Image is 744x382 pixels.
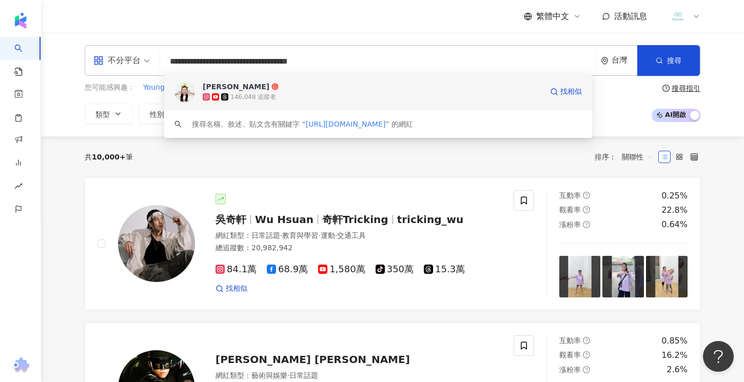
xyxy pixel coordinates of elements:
img: KOL Avatar [174,82,195,102]
div: 共 筆 [85,153,133,161]
span: [PERSON_NAME] [PERSON_NAME] [216,353,410,366]
span: [URL][DOMAIN_NAME] [306,120,386,128]
span: 奇軒Tricking [322,213,388,226]
span: environment [601,57,609,65]
span: · [280,231,282,239]
span: · [287,371,289,379]
img: KOL Avatar [118,205,195,282]
span: 漲粉率 [559,220,581,229]
span: 15.3萬 [424,264,465,275]
img: logo icon [12,12,29,29]
span: · [335,231,337,239]
span: 漲粉率 [559,366,581,374]
span: question-circle [662,85,670,92]
span: 活動訊息 [614,11,647,21]
span: 運動 [321,231,335,239]
div: 0.64% [661,219,688,230]
a: KOL Avatar吳奇軒Wu Hsuan奇軒Trickingtricking_wu網紅類型：日常話題·教育與學習·運動·交通工具總追蹤數：20,982,94284.1萬68.9萬1,580萬3... [85,177,700,310]
div: 台灣 [612,56,637,65]
span: 關聯性 [622,149,653,165]
button: Young [143,82,165,93]
span: 類型 [95,110,110,118]
span: 觀看率 [559,351,581,359]
span: 性別 [150,110,164,118]
div: [PERSON_NAME] [203,82,269,92]
span: 68.9萬 [267,264,308,275]
span: · [318,231,320,239]
img: chrome extension [11,357,31,374]
span: Wu Hsuan [255,213,314,226]
span: 10,000+ [92,153,126,161]
div: 搜尋指引 [672,84,700,92]
div: 不分平台 [93,52,141,69]
div: 146,048 追蹤者 [230,93,276,102]
span: question-circle [583,351,590,358]
span: question-circle [583,206,590,213]
span: 找相似 [560,87,582,97]
div: 搜尋名稱、敘述、貼文含有關鍵字 “ ” 的網紅 [192,118,413,130]
span: rise [14,176,23,199]
div: 2.6% [667,364,688,375]
span: 繁體中文 [536,11,569,22]
div: 網紅類型 ： [216,371,501,381]
span: 觀看率 [559,206,581,214]
div: 0.25% [661,190,688,202]
span: 您可能感興趣： [85,83,135,93]
span: question-circle [583,221,590,228]
span: 日常話題 [251,231,280,239]
span: 搜尋 [667,56,681,65]
img: post-image [646,256,688,297]
div: 16.2% [661,350,688,361]
div: 0.85% [661,335,688,347]
span: 吳奇軒 [216,213,246,226]
span: search [174,120,182,128]
button: 類型 [85,104,133,124]
a: 找相似 [550,82,582,102]
span: 互動率 [559,336,581,345]
span: Young [143,83,165,93]
span: 84.1萬 [216,264,257,275]
div: 網紅類型 ： [216,231,501,241]
span: 藝術與娛樂 [251,371,287,379]
iframe: Help Scout Beacon - Open [703,341,734,372]
span: tricking_wu [397,213,464,226]
span: question-circle [583,366,590,373]
span: 交通工具 [337,231,366,239]
span: question-circle [583,192,590,199]
a: 找相似 [216,284,247,294]
span: appstore [93,55,104,66]
div: 22.8% [661,205,688,216]
button: 搜尋 [637,45,700,76]
span: 日常話題 [289,371,318,379]
img: post-image [602,256,644,297]
a: search [14,37,35,77]
img: post-image [559,256,601,297]
div: 總追蹤數 ： 20,982,942 [216,243,501,253]
span: 教育與學習 [282,231,318,239]
span: 1,580萬 [318,264,365,275]
span: question-circle [583,337,590,344]
span: 350萬 [376,264,414,275]
div: 排序： [595,149,658,165]
img: LOGO%E8%9D%A6%E7%9A%AE2.png [668,7,688,26]
span: 互動率 [559,191,581,199]
span: 找相似 [226,284,247,294]
button: 性別 [139,104,187,124]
